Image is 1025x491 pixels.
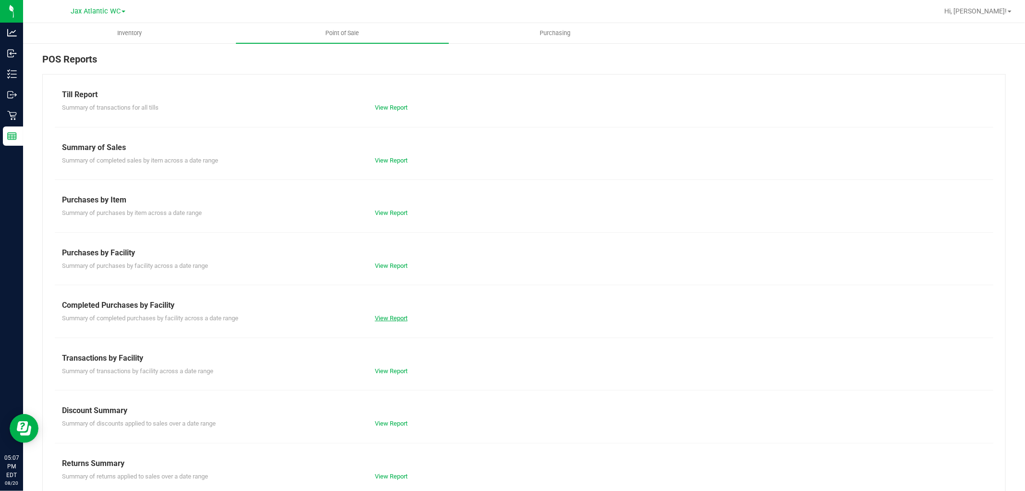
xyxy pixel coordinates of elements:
[62,353,986,364] div: Transactions by Facility
[7,49,17,58] inline-svg: Inbound
[7,90,17,100] inline-svg: Outbound
[7,69,17,79] inline-svg: Inventory
[62,194,986,206] div: Purchases by Item
[7,28,17,38] inline-svg: Analytics
[236,23,449,43] a: Point of Sale
[62,209,202,216] span: Summary of purchases by item across a date range
[313,29,372,38] span: Point of Sale
[62,104,159,111] span: Summary of transactions for all tills
[10,414,38,443] iframe: Resource center
[375,315,408,322] a: View Report
[375,473,408,480] a: View Report
[62,473,208,480] span: Summary of returns applied to sales over a date range
[375,104,408,111] a: View Report
[527,29,584,38] span: Purchasing
[62,247,986,259] div: Purchases by Facility
[944,7,1007,15] span: Hi, [PERSON_NAME]!
[62,142,986,153] div: Summary of Sales
[375,262,408,269] a: View Report
[4,479,19,487] p: 08/20
[62,262,208,269] span: Summary of purchases by facility across a date range
[449,23,662,43] a: Purchasing
[7,111,17,120] inline-svg: Retail
[62,315,238,322] span: Summary of completed purchases by facility across a date range
[4,453,19,479] p: 05:07 PM EDT
[62,89,986,101] div: Till Report
[375,367,408,375] a: View Report
[71,7,121,15] span: Jax Atlantic WC
[375,420,408,427] a: View Report
[62,458,986,469] div: Returns Summary
[42,52,1006,74] div: POS Reports
[375,209,408,216] a: View Report
[104,29,155,38] span: Inventory
[7,131,17,141] inline-svg: Reports
[62,405,986,416] div: Discount Summary
[62,420,216,427] span: Summary of discounts applied to sales over a date range
[62,157,218,164] span: Summary of completed sales by item across a date range
[62,367,213,375] span: Summary of transactions by facility across a date range
[23,23,236,43] a: Inventory
[62,300,986,311] div: Completed Purchases by Facility
[375,157,408,164] a: View Report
